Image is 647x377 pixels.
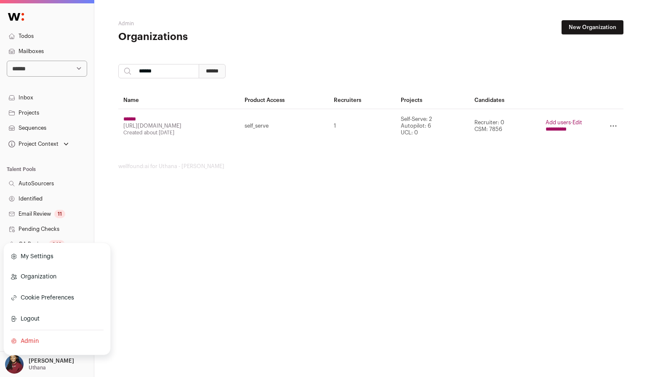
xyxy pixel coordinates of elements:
a: Cookie Preferences [11,288,104,308]
td: 1 [329,109,396,143]
th: Projects [396,92,469,109]
th: Recruiters [329,92,396,109]
footer: wellfound:ai for Uthana - [PERSON_NAME] [118,163,623,170]
a: Edit [572,120,582,125]
th: Name [118,92,240,109]
td: Recruiter: 0 CSM: 7856 [469,109,540,143]
a: My Settings [11,247,104,266]
div: Project Context [7,141,59,147]
h1: Organizations [118,30,287,44]
div: Created about [DATE] [123,129,235,136]
td: · [540,109,587,143]
p: Uthana [29,364,46,371]
button: Logout [11,310,104,328]
button: Open dropdown [3,355,76,374]
img: Wellfound [3,8,29,25]
a: Organization [11,267,104,286]
img: 10010497-medium_jpg [5,355,24,374]
a: Add users [546,120,571,125]
a: [URL][DOMAIN_NAME] [123,123,181,128]
a: Admin [11,332,104,350]
td: Self-Serve: 2 Autopilot: 6 UCL: 0 [396,109,469,143]
div: 342 [49,240,65,249]
th: Product Access [240,92,329,109]
th: Candidates [469,92,540,109]
a: Admin [118,21,134,26]
p: [PERSON_NAME] [29,358,74,364]
button: Open dropdown [7,138,70,150]
a: New Organization [562,20,623,35]
td: self_serve [240,109,329,143]
div: 11 [54,210,65,218]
